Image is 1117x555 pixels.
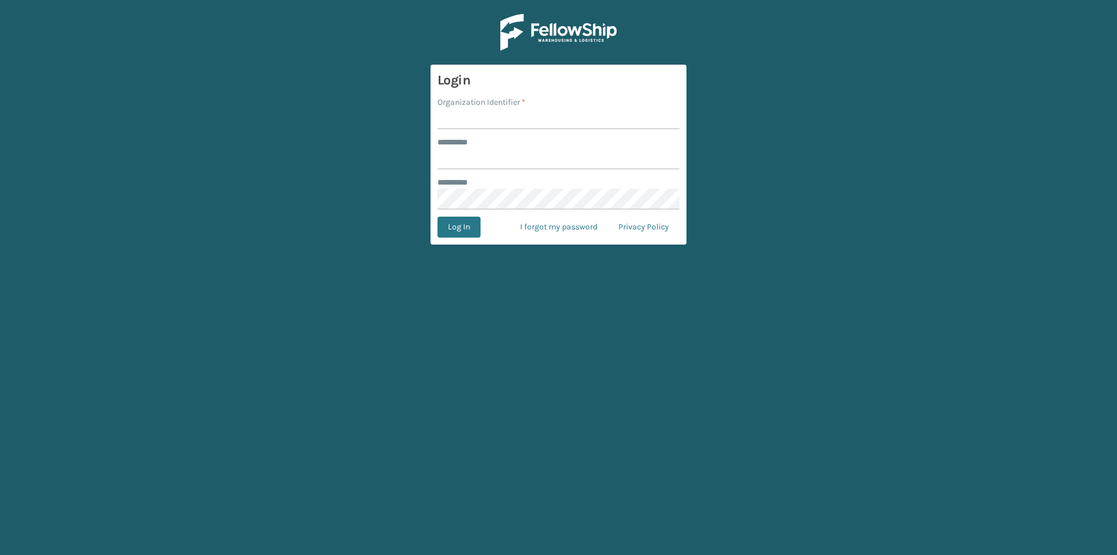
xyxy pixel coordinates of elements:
a: Privacy Policy [608,217,680,238]
label: Organization Identifier [437,96,525,108]
img: Logo [500,14,617,51]
a: I forgot my password [510,217,608,238]
button: Log In [437,217,481,238]
h3: Login [437,72,680,89]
